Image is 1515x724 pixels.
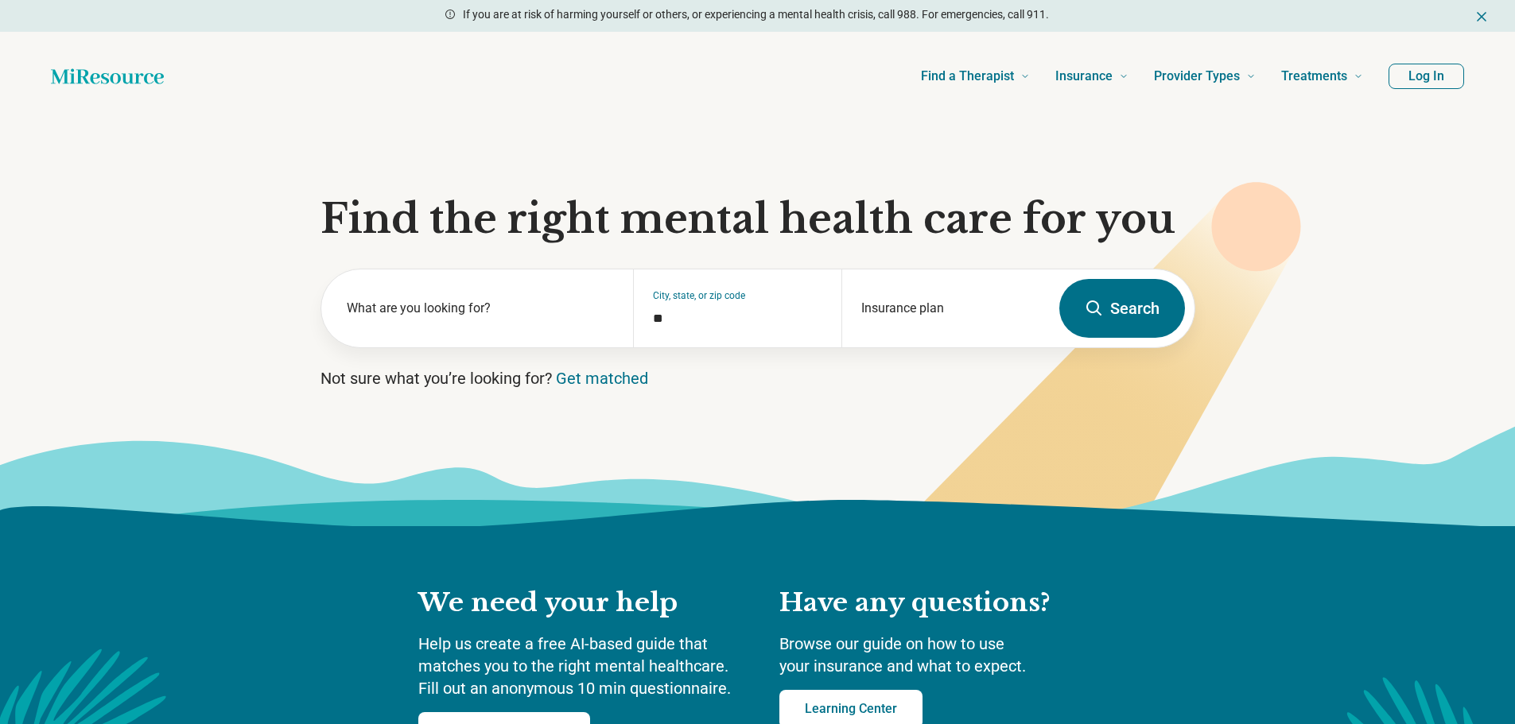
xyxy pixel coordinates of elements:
[463,6,1049,23] p: If you are at risk of harming yourself or others, or experiencing a mental health crisis, call 98...
[556,369,648,388] a: Get matched
[51,60,164,92] a: Home page
[1055,65,1113,87] span: Insurance
[921,65,1014,87] span: Find a Therapist
[1281,65,1347,87] span: Treatments
[779,587,1097,620] h2: Have any questions?
[1154,65,1240,87] span: Provider Types
[418,587,748,620] h2: We need your help
[418,633,748,699] p: Help us create a free AI-based guide that matches you to the right mental healthcare. Fill out an...
[779,633,1097,677] p: Browse our guide on how to use your insurance and what to expect.
[1474,6,1490,25] button: Dismiss
[347,299,615,318] label: What are you looking for?
[1389,64,1464,89] button: Log In
[1154,45,1256,108] a: Provider Types
[320,367,1195,389] p: Not sure what you’re looking for?
[1281,45,1363,108] a: Treatments
[1055,45,1128,108] a: Insurance
[921,45,1030,108] a: Find a Therapist
[320,196,1195,243] h1: Find the right mental health care for you
[1059,279,1185,338] button: Search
